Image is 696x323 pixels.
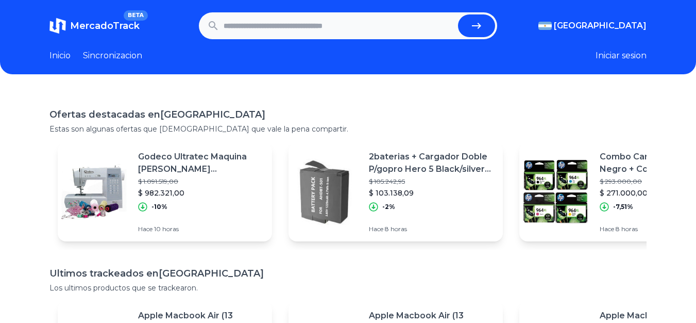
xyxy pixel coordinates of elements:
p: $ 982.321,00 [138,188,264,198]
p: Hace 10 horas [138,225,264,233]
span: BETA [124,10,148,21]
img: MercadoTrack [49,18,66,34]
a: Featured image2baterias + Cargador Doble P/gopro Hero 5 Black/silver 6/ 7$ 105.242,95$ 103.138,09... [288,142,503,241]
p: -10% [151,203,167,211]
img: Argentina [538,22,552,30]
a: Sincronizacion [83,50,142,62]
h1: Ofertas destacadas en [GEOGRAPHIC_DATA] [49,107,647,122]
p: -2% [382,203,395,211]
p: -7,51% [613,203,633,211]
span: MercadoTrack [70,20,140,31]
h1: Ultimos trackeados en [GEOGRAPHIC_DATA] [49,266,647,281]
p: $ 105.242,95 [369,177,495,186]
button: Iniciar sesion [596,50,647,62]
p: Hace 8 horas [369,225,495,233]
a: Inicio [49,50,71,62]
span: [GEOGRAPHIC_DATA] [554,20,647,32]
p: Los ultimos productos que se trackearon. [49,283,647,293]
a: Featured imageGodeco Ultratec Maquina [PERSON_NAME] Computarizada Borda Letras!$ 1.091.519,00$ 98... [58,142,272,241]
p: $ 103.138,09 [369,188,495,198]
img: Featured image [58,156,130,228]
p: 2baterias + Cargador Doble P/gopro Hero 5 Black/silver 6/ 7 [369,151,495,175]
a: MercadoTrackBETA [49,18,140,34]
p: $ 1.091.519,00 [138,177,264,186]
img: Featured image [519,156,591,228]
p: Godeco Ultratec Maquina [PERSON_NAME] Computarizada Borda Letras! [138,151,264,175]
p: Estas son algunas ofertas que [DEMOGRAPHIC_DATA] que vale la pena compartir. [49,124,647,134]
img: Featured image [288,156,361,228]
button: [GEOGRAPHIC_DATA] [538,20,647,32]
